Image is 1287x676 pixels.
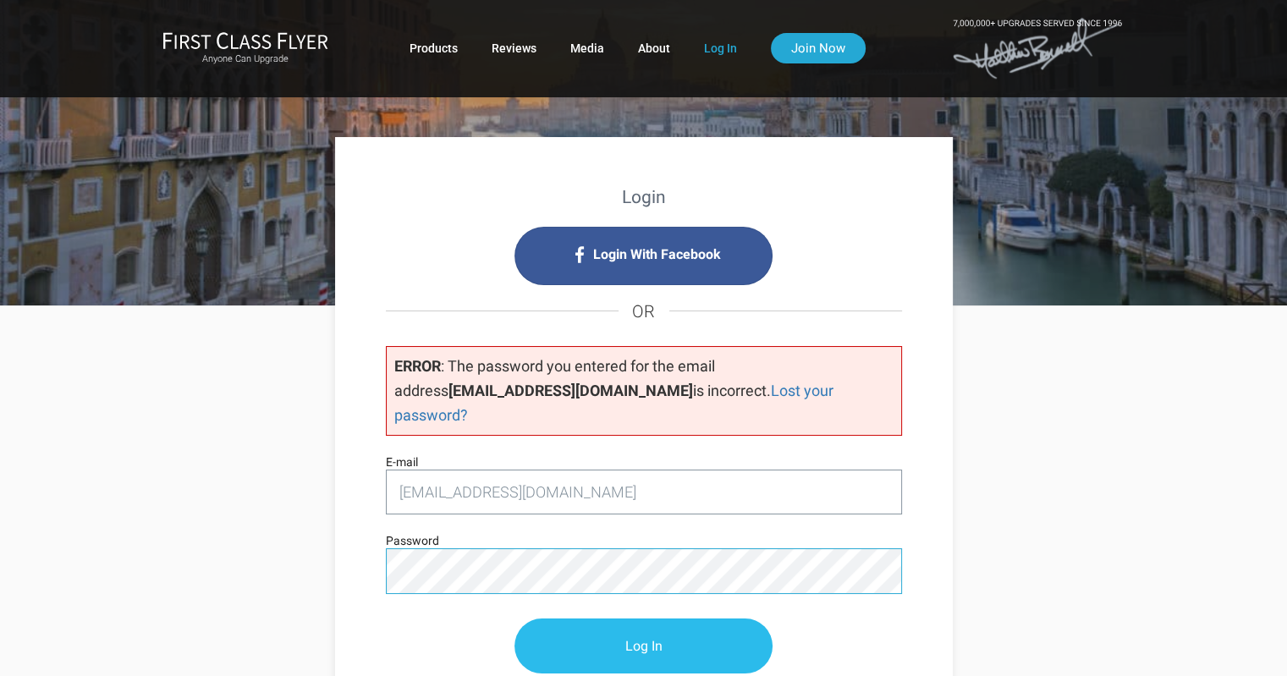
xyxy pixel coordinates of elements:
strong: ERROR [394,357,441,375]
a: Reviews [492,33,536,63]
label: E-mail [386,453,418,471]
small: Anyone Can Upgrade [162,53,328,65]
label: Password [386,531,439,550]
span: Login With Facebook [593,241,721,268]
a: Join Now [771,33,866,63]
a: Log In [704,33,737,63]
p: : The password you entered for the email address is incorrect. [386,346,902,436]
input: Log In [514,618,773,673]
a: First Class FlyerAnyone Can Upgrade [162,31,328,65]
h4: OR [386,285,902,338]
a: About [638,33,670,63]
a: Media [570,33,604,63]
i: Login with Facebook [514,227,773,285]
strong: Login [622,187,666,207]
a: Lost your password? [394,382,833,424]
strong: [EMAIL_ADDRESS][DOMAIN_NAME] [448,382,693,399]
img: First Class Flyer [162,31,328,49]
a: Products [410,33,458,63]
